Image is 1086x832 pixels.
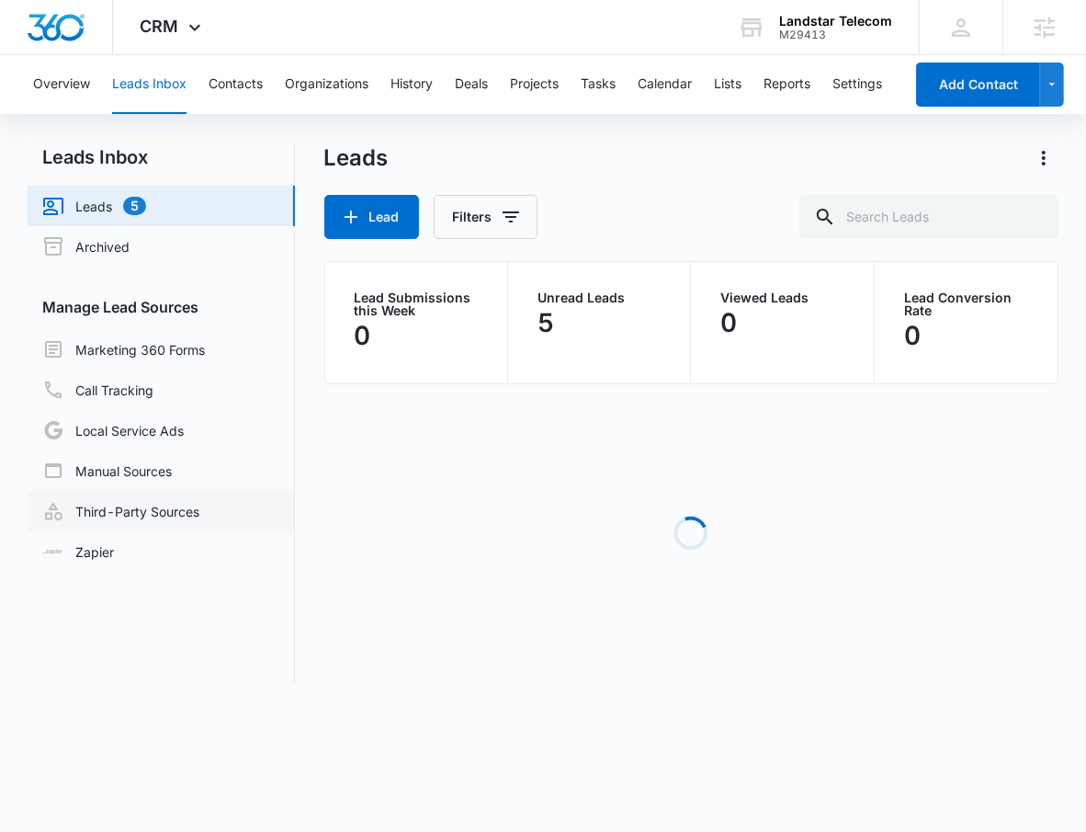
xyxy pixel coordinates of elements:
[141,17,179,36] span: CRM
[455,55,488,114] button: Deals
[209,55,263,114] button: Contacts
[714,55,741,114] button: Lists
[537,291,661,304] p: Unread Leads
[904,321,921,350] p: 0
[28,143,295,171] h2: Leads Inbox
[581,55,616,114] button: Tasks
[42,500,199,522] a: Third-Party Sources
[1029,143,1058,173] button: Actions
[720,291,843,304] p: Viewed Leads
[537,308,554,337] p: 5
[42,195,146,217] a: Leads5
[355,291,478,317] p: Lead Submissions this Week
[434,195,537,239] button: Filters
[324,195,419,239] button: Lead
[33,55,90,114] button: Overview
[904,291,1028,317] p: Lead Conversion Rate
[42,338,205,360] a: Marketing 360 Forms
[112,55,187,114] button: Leads Inbox
[42,460,172,482] a: Manual Sources
[510,55,559,114] button: Projects
[42,235,130,257] a: Archived
[720,308,737,337] p: 0
[779,28,892,41] div: account id
[42,379,153,401] a: Call Tracking
[42,419,184,441] a: Local Service Ads
[324,144,389,172] h1: Leads
[638,55,692,114] button: Calendar
[779,14,892,28] div: account name
[799,195,1058,239] input: Search Leads
[764,55,810,114] button: Reports
[916,63,1040,107] button: Add Contact
[42,542,114,562] a: Zapier
[832,55,882,114] button: Settings
[390,55,433,114] button: History
[355,321,371,350] p: 0
[28,296,295,318] h3: Manage Lead Sources
[285,55,368,114] button: Organizations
